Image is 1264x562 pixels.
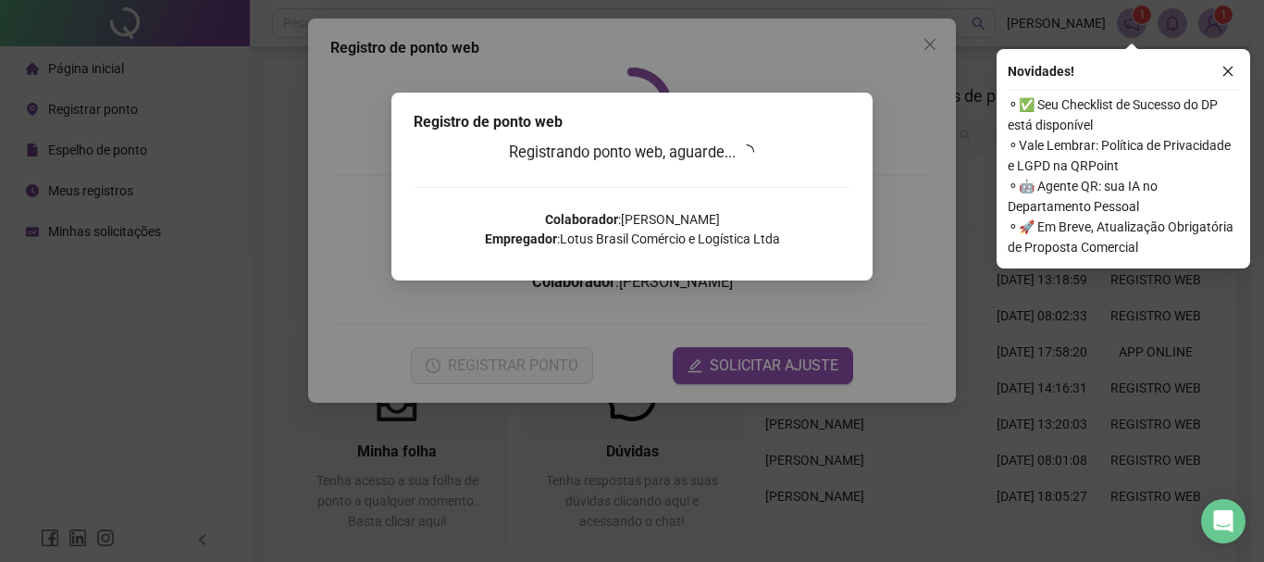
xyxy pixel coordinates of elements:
div: Open Intercom Messenger [1201,499,1245,543]
strong: Colaborador [545,212,618,227]
span: loading [737,142,758,162]
span: ⚬ 🤖 Agente QR: sua IA no Departamento Pessoal [1008,176,1239,217]
span: ⚬ 🚀 Em Breve, Atualização Obrigatória de Proposta Comercial [1008,217,1239,257]
div: Registro de ponto web [414,111,850,133]
span: close [1221,65,1234,78]
strong: Empregador [485,231,557,246]
span: Novidades ! [1008,61,1074,81]
h3: Registrando ponto web, aguarde... [414,141,850,165]
span: ⚬ Vale Lembrar: Política de Privacidade e LGPD na QRPoint [1008,135,1239,176]
p: : [PERSON_NAME] : Lotus Brasil Comércio e Logística Ltda [414,210,850,249]
span: ⚬ ✅ Seu Checklist de Sucesso do DP está disponível [1008,94,1239,135]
